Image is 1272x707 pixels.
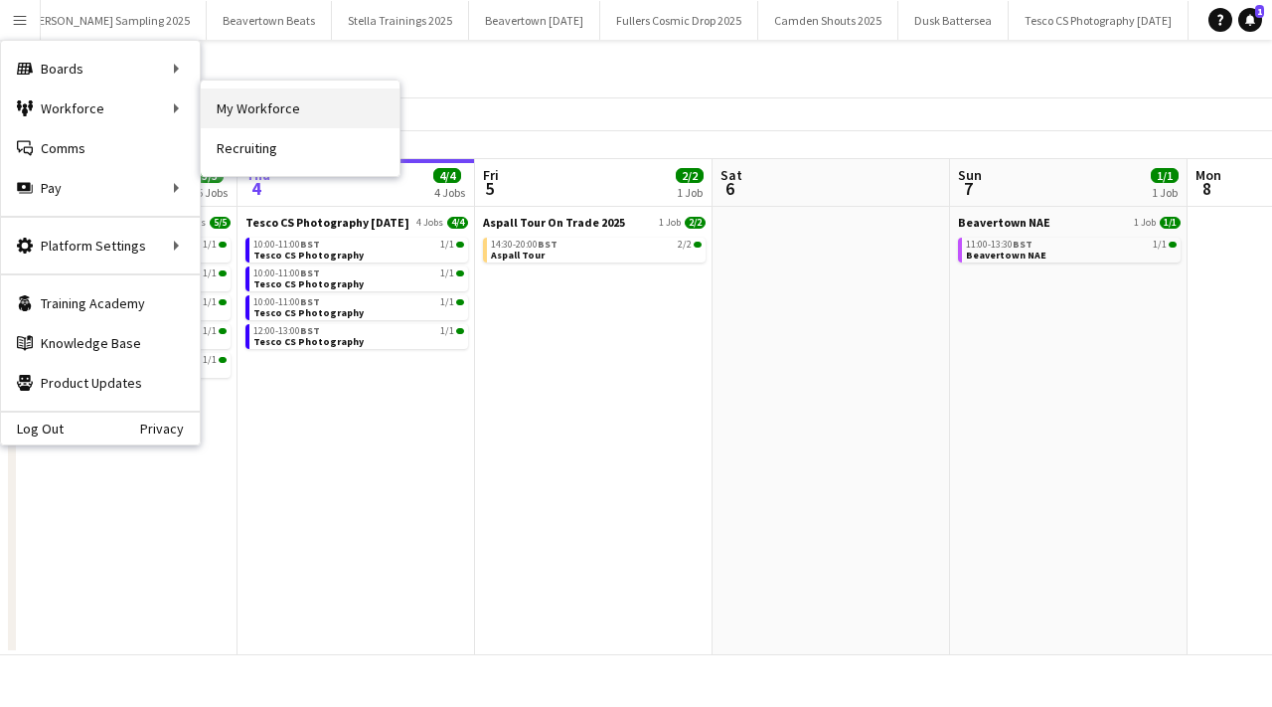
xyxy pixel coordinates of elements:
span: 1 Job [659,217,681,229]
span: 1/1 [456,328,464,334]
span: BST [300,238,320,251]
span: 1/1 [440,240,454,250]
button: Fullers Cosmic Drop 2025 [600,1,758,40]
a: Product Updates [1,363,200,403]
div: Beavertown NAE1 Job1/111:00-13:30BST1/1Beavertown NAE [958,215,1181,266]
a: Training Academy [1,283,200,323]
span: 1/1 [203,297,217,307]
span: 14:30-20:00 [491,240,557,250]
a: 11:00-13:30BST1/1Beavertown NAE [966,238,1177,261]
span: Sat [720,166,742,184]
span: 1/1 [219,299,227,305]
span: Beavertown NAE [958,215,1050,230]
span: 2/2 [676,168,704,183]
a: Beavertown NAE1 Job1/1 [958,215,1181,230]
span: 12:00-13:00 [253,326,320,336]
a: Aspall Tour On Trade 20251 Job2/2 [483,215,706,230]
span: 6 [717,177,742,200]
span: Fri [483,166,499,184]
span: 2/2 [685,217,706,229]
a: Log Out [1,421,64,437]
span: BST [1013,238,1033,251]
span: 1/1 [203,326,217,336]
span: 1/1 [440,268,454,278]
span: 4 Jobs [416,217,443,229]
span: Tesco CS Photography [253,335,364,348]
span: 4/4 [447,217,468,229]
button: Dusk Battersea [898,1,1009,40]
span: 1/1 [440,297,454,307]
a: Tesco CS Photography [DATE]4 Jobs4/4 [245,215,468,230]
a: 12:00-13:00BST1/1Tesco CS Photography [253,324,464,347]
span: BST [538,238,557,251]
span: BST [300,266,320,279]
div: 5 Jobs [197,185,228,200]
span: Tesco CS Photography [253,249,364,262]
span: 1/1 [1153,240,1167,250]
span: 1/1 [440,326,454,336]
span: BST [300,295,320,308]
a: Comms [1,128,200,168]
div: Tesco CS Photography [DATE]4 Jobs4/410:00-11:00BST1/1Tesco CS Photography10:00-11:00BST1/1Tesco C... [245,215,468,353]
span: BST [300,324,320,337]
button: Beavertown Beats [207,1,332,40]
a: Recruiting [201,128,399,168]
span: 1/1 [456,242,464,248]
span: 1/1 [1151,168,1179,183]
span: 1/1 [219,242,227,248]
span: 11:00-13:30 [966,240,1033,250]
span: 1/1 [203,268,217,278]
span: 10:00-11:00 [253,297,320,307]
span: 4 [242,177,270,200]
a: 10:00-11:00BST1/1Tesco CS Photography [253,295,464,318]
div: Pay [1,168,200,208]
span: 1/1 [1160,217,1181,229]
button: Beavertown [DATE] [469,1,600,40]
button: Camden Shouts 2025 [758,1,898,40]
div: Platform Settings [1,226,200,265]
span: 1 [1255,5,1264,18]
span: Tesco CS Photography September 2025 [245,215,409,230]
span: Aspall Tour On Trade 2025 [483,215,625,230]
button: Stella Trainings 2025 [332,1,469,40]
div: 1 Job [677,185,703,200]
span: Mon [1195,166,1221,184]
a: My Workforce [201,88,399,128]
div: Aspall Tour On Trade 20251 Job2/214:30-20:00BST2/2Aspall Tour [483,215,706,266]
a: 10:00-11:00BST1/1Tesco CS Photography [253,266,464,289]
span: 8 [1192,177,1221,200]
button: Tesco CS Photography [DATE] [1009,1,1189,40]
span: Tesco CS Photography [253,277,364,290]
span: 2/2 [694,242,702,248]
span: 1/1 [219,328,227,334]
a: 1 [1238,8,1262,32]
a: 10:00-11:00BST1/1Tesco CS Photography [253,238,464,261]
span: 1/1 [219,270,227,276]
div: Workforce [1,88,200,128]
span: 1/1 [456,299,464,305]
span: 10:00-11:00 [253,240,320,250]
a: Privacy [140,421,200,437]
span: Aspall Tour [491,249,545,262]
a: Knowledge Base [1,323,200,363]
a: 14:30-20:00BST2/2Aspall Tour [491,238,702,261]
span: 1/1 [219,357,227,363]
span: 1/1 [1169,242,1177,248]
span: 1/1 [203,240,217,250]
span: 7 [955,177,982,200]
span: 5 [480,177,499,200]
span: Sun [958,166,982,184]
span: 1 Job [1134,217,1156,229]
span: Tesco CS Photography [253,306,364,319]
span: 1/1 [203,355,217,365]
span: 2/2 [678,240,692,250]
span: 5/5 [210,217,231,229]
div: Boards [1,49,200,88]
div: 4 Jobs [434,185,465,200]
span: 1/1 [456,270,464,276]
span: 10:00-11:00 [253,268,320,278]
span: Beavertown NAE [966,249,1046,262]
div: 1 Job [1152,185,1178,200]
span: 4/4 [433,168,461,183]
